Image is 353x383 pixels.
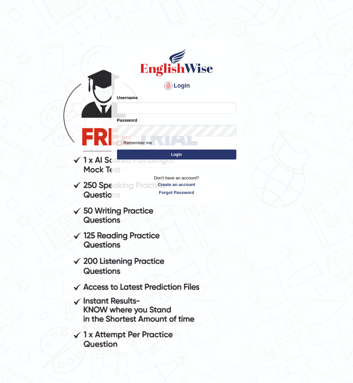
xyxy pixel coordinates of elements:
h4: Login [117,81,236,91]
button: Login [117,150,236,160]
label: Remember me [117,140,152,146]
img: Logo of English Wise sign in for intelligent practice with AI [139,47,214,77]
label: Username [117,95,138,101]
a: Forgot Password [117,189,236,196]
a: Create an account [117,181,236,188]
label: Password [117,117,137,123]
input: Remember me [117,141,121,145]
p: Don't have an account? [117,175,236,195]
